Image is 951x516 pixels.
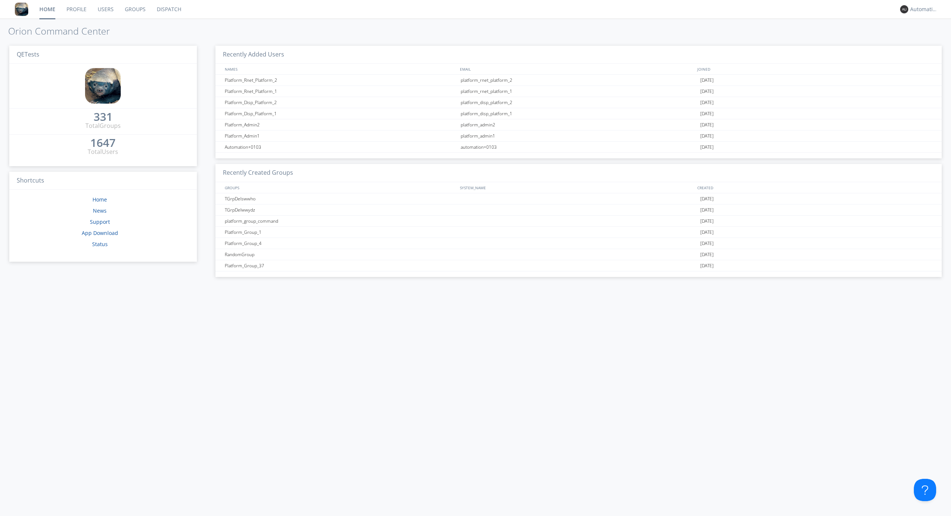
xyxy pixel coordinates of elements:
div: RandomGroup [223,249,459,260]
div: Platform_Admin2 [223,119,459,130]
h3: Shortcuts [9,172,197,190]
a: 331 [94,113,113,122]
a: 1647 [90,139,116,148]
span: [DATE] [700,119,714,130]
a: TGrpDelswwho[DATE] [215,193,942,204]
div: EMAIL [458,64,695,74]
span: [DATE] [700,108,714,119]
div: platform_rnet_platform_2 [459,75,698,86]
a: Status [92,241,108,248]
a: Platform_Group_4[DATE] [215,238,942,249]
div: platform_group_command [223,216,459,226]
a: Platform_Disp_Platform_2platform_disp_platform_2[DATE] [215,97,942,108]
div: CREATED [695,182,934,193]
a: Platform_Disp_Platform_1platform_disp_platform_1[DATE] [215,108,942,119]
div: Total Users [88,148,118,156]
div: Platform_Group_4 [223,238,459,249]
div: platform_disp_platform_1 [459,108,698,119]
a: Platform_Admin1platform_admin1[DATE] [215,130,942,142]
a: Platform_Rnet_Platform_2platform_rnet_platform_2[DATE] [215,75,942,86]
a: Support [90,218,110,225]
a: Platform_Admin2platform_admin2[DATE] [215,119,942,130]
h3: Recently Created Groups [215,164,942,182]
div: Platform_Group_1 [223,227,459,238]
a: News [93,207,107,214]
div: 1647 [90,139,116,146]
div: automation+0103 [459,142,698,152]
div: Platform_Rnet_Platform_2 [223,75,459,86]
div: Automation+0103 [223,142,459,152]
img: 373638.png [900,5,908,13]
span: [DATE] [700,249,714,260]
div: SYSTEM_NAME [458,182,695,193]
a: Platform_Group_1[DATE] [215,227,942,238]
a: RandomGroup[DATE] [215,249,942,260]
img: 8ff700cf5bab4eb8a436322861af2272 [15,3,28,16]
span: [DATE] [700,130,714,142]
div: NAMES [223,64,456,74]
span: [DATE] [700,227,714,238]
div: Platform_Group_37 [223,260,459,271]
span: [DATE] [700,142,714,153]
div: Platform_Disp_Platform_2 [223,97,459,108]
span: [DATE] [700,238,714,249]
div: platform_disp_platform_2 [459,97,698,108]
div: platform_admin2 [459,119,698,130]
div: 331 [94,113,113,120]
span: [DATE] [700,97,714,108]
a: Home [92,196,107,203]
div: JOINED [695,64,934,74]
div: Platform_Rnet_Platform_1 [223,86,459,97]
img: 8ff700cf5bab4eb8a436322861af2272 [85,68,121,104]
span: [DATE] [700,216,714,227]
div: Total Groups [85,122,121,130]
a: Platform_Rnet_Platform_1platform_rnet_platform_1[DATE] [215,86,942,97]
div: Automation+0004 [910,6,938,13]
div: platform_admin1 [459,130,698,141]
div: platform_rnet_platform_1 [459,86,698,97]
span: [DATE] [700,75,714,86]
span: [DATE] [700,204,714,216]
div: Platform_Admin1 [223,130,459,141]
a: platform_group_command[DATE] [215,216,942,227]
span: [DATE] [700,260,714,271]
a: TGrpDelwwydz[DATE] [215,204,942,216]
div: GROUPS [223,182,456,193]
div: TGrpDelswwho [223,193,459,204]
span: QETests [17,50,39,58]
span: [DATE] [700,86,714,97]
div: Platform_Disp_Platform_1 [223,108,459,119]
div: TGrpDelwwydz [223,204,459,215]
span: [DATE] [700,193,714,204]
h3: Recently Added Users [215,46,942,64]
a: Automation+0103automation+0103[DATE] [215,142,942,153]
iframe: Toggle Customer Support [914,479,936,501]
a: Platform_Group_37[DATE] [215,260,942,271]
a: App Download [82,229,118,236]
